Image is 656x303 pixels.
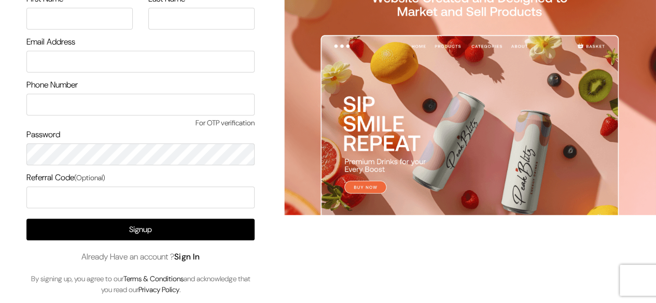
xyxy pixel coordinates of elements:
[26,171,105,184] label: Referral Code
[26,273,255,295] p: By signing up, you agree to our and acknowledge that you read our .
[26,118,255,128] span: For OTP verification
[81,251,200,263] span: Already Have an account ?
[123,274,184,283] a: Terms & Conditions
[138,285,179,294] a: Privacy Policy
[74,173,105,182] span: (Optional)
[26,219,255,240] button: Signup
[26,79,78,91] label: Phone Number
[26,128,60,141] label: Password
[26,36,75,48] label: Email Address
[174,251,200,262] a: Sign In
